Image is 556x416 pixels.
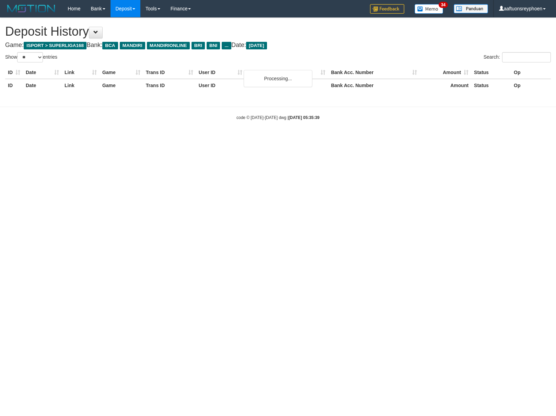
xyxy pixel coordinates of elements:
[439,2,448,8] span: 34
[471,79,511,92] th: Status
[5,66,23,79] th: ID
[5,25,551,38] h1: Deposit History
[420,79,471,92] th: Amount
[143,66,196,79] th: Trans ID
[420,66,471,79] th: Amount
[102,42,118,49] span: BCA
[244,70,312,87] div: Processing...
[502,52,551,62] input: Search:
[5,42,551,49] h4: Game: Bank: Date:
[511,79,551,92] th: Op
[246,42,267,49] span: [DATE]
[23,66,62,79] th: Date
[415,4,443,14] img: Button%20Memo.svg
[100,66,143,79] th: Game
[147,42,190,49] span: MANDIRIONLINE
[484,52,551,62] label: Search:
[192,42,205,49] span: BRI
[5,52,57,62] label: Show entries
[289,115,320,120] strong: [DATE] 05:35:39
[120,42,145,49] span: MANDIRI
[100,79,143,92] th: Game
[24,42,86,49] span: ISPORT > SUPERLIGA168
[17,52,43,62] select: Showentries
[454,4,488,13] img: panduan.png
[328,66,420,79] th: Bank Acc. Number
[245,66,328,79] th: Bank Acc. Name
[196,66,245,79] th: User ID
[511,66,551,79] th: Op
[207,42,220,49] span: BNI
[5,79,23,92] th: ID
[143,79,196,92] th: Trans ID
[328,79,420,92] th: Bank Acc. Number
[471,66,511,79] th: Status
[222,42,231,49] span: ...
[236,115,320,120] small: code © [DATE]-[DATE] dwg |
[196,79,245,92] th: User ID
[370,4,404,14] img: Feedback.jpg
[5,3,57,14] img: MOTION_logo.png
[23,79,62,92] th: Date
[62,79,100,92] th: Link
[62,66,100,79] th: Link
